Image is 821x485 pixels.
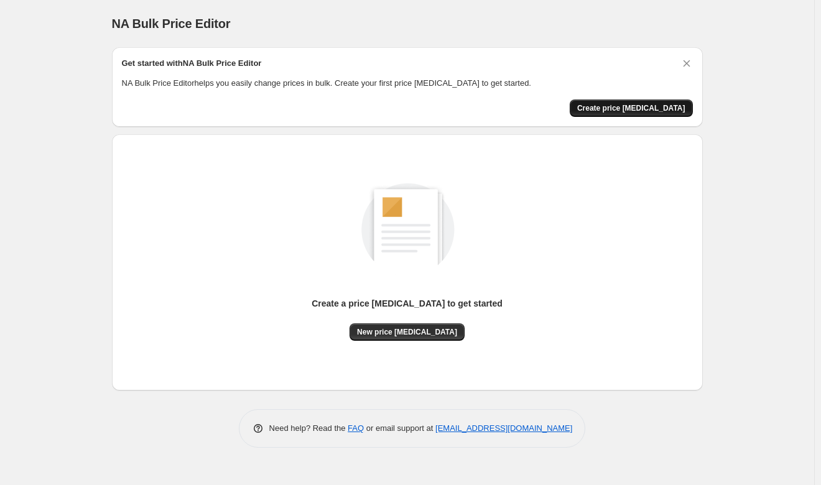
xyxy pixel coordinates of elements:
a: [EMAIL_ADDRESS][DOMAIN_NAME] [435,423,572,433]
button: New price [MEDICAL_DATA] [350,323,465,341]
span: or email support at [364,423,435,433]
p: NA Bulk Price Editor helps you easily change prices in bulk. Create your first price [MEDICAL_DAT... [122,77,693,90]
a: FAQ [348,423,364,433]
p: Create a price [MEDICAL_DATA] to get started [312,297,503,310]
span: Create price [MEDICAL_DATA] [577,103,685,113]
h2: Get started with NA Bulk Price Editor [122,57,262,70]
button: Create price change job [570,99,693,117]
span: Need help? Read the [269,423,348,433]
span: New price [MEDICAL_DATA] [357,327,457,337]
button: Dismiss card [680,57,693,70]
span: NA Bulk Price Editor [112,17,231,30]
